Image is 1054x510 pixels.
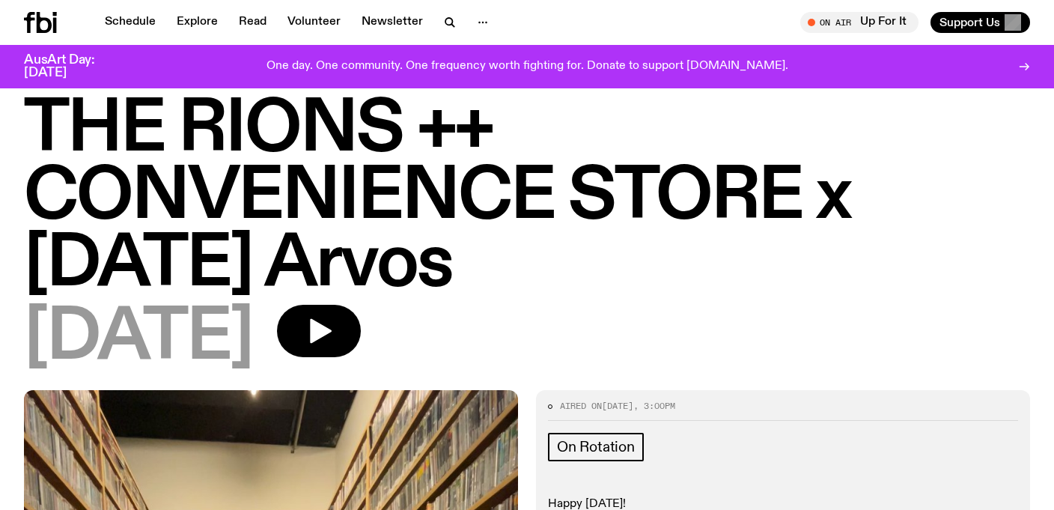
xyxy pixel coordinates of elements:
h3: AusArt Day: [DATE] [24,54,120,79]
p: One day. One community. One frequency worth fighting for. Donate to support [DOMAIN_NAME]. [266,60,788,73]
a: Explore [168,12,227,33]
a: Read [230,12,275,33]
a: On Rotation [548,433,644,461]
span: [DATE] [602,400,633,412]
a: Schedule [96,12,165,33]
span: Aired on [560,400,602,412]
a: Newsletter [353,12,432,33]
span: [DATE] [24,305,253,372]
button: Support Us [930,12,1030,33]
span: , 3:00pm [633,400,675,412]
a: Volunteer [278,12,350,33]
span: On Rotation [557,439,635,455]
span: Support Us [939,16,1000,29]
button: On AirUp For It [800,12,919,33]
h1: THE RIONS ++ CONVENIENCE STORE x [DATE] Arvos [24,97,1030,299]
